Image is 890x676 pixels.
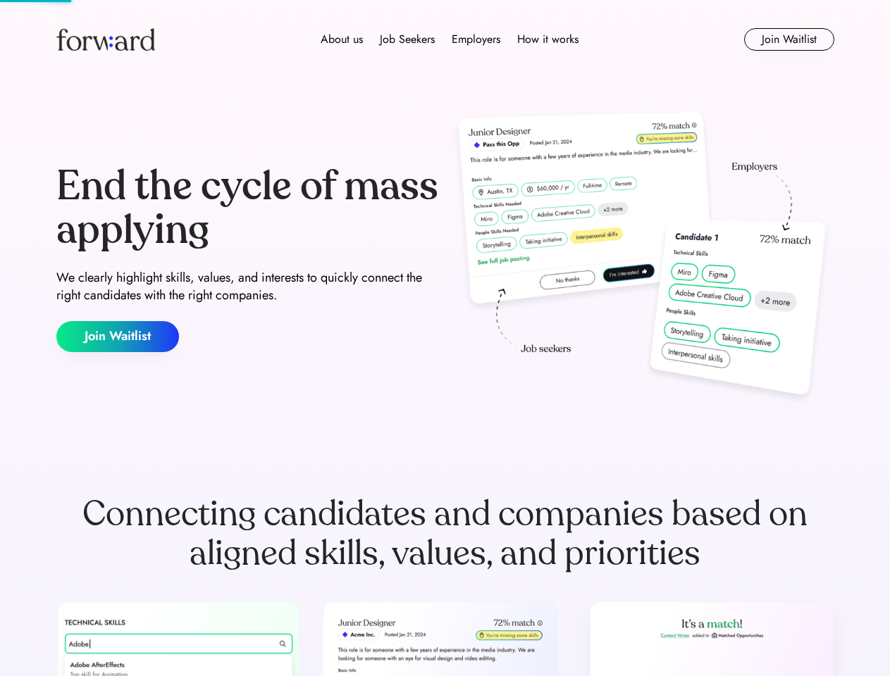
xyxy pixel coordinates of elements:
button: Join Waitlist [744,28,834,51]
div: About us [321,31,363,48]
div: Job Seekers [380,31,435,48]
div: We clearly highlight skills, values, and interests to quickly connect the right candidates with t... [56,269,440,304]
img: hero-image.png [451,107,834,410]
div: Employers [452,31,500,48]
div: How it works [517,31,579,48]
img: Forward logo [56,28,155,51]
div: Connecting candidates and companies based on aligned skills, values, and priorities [56,494,834,573]
div: End the cycle of mass applying [56,165,440,251]
button: Join Waitlist [56,321,179,352]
